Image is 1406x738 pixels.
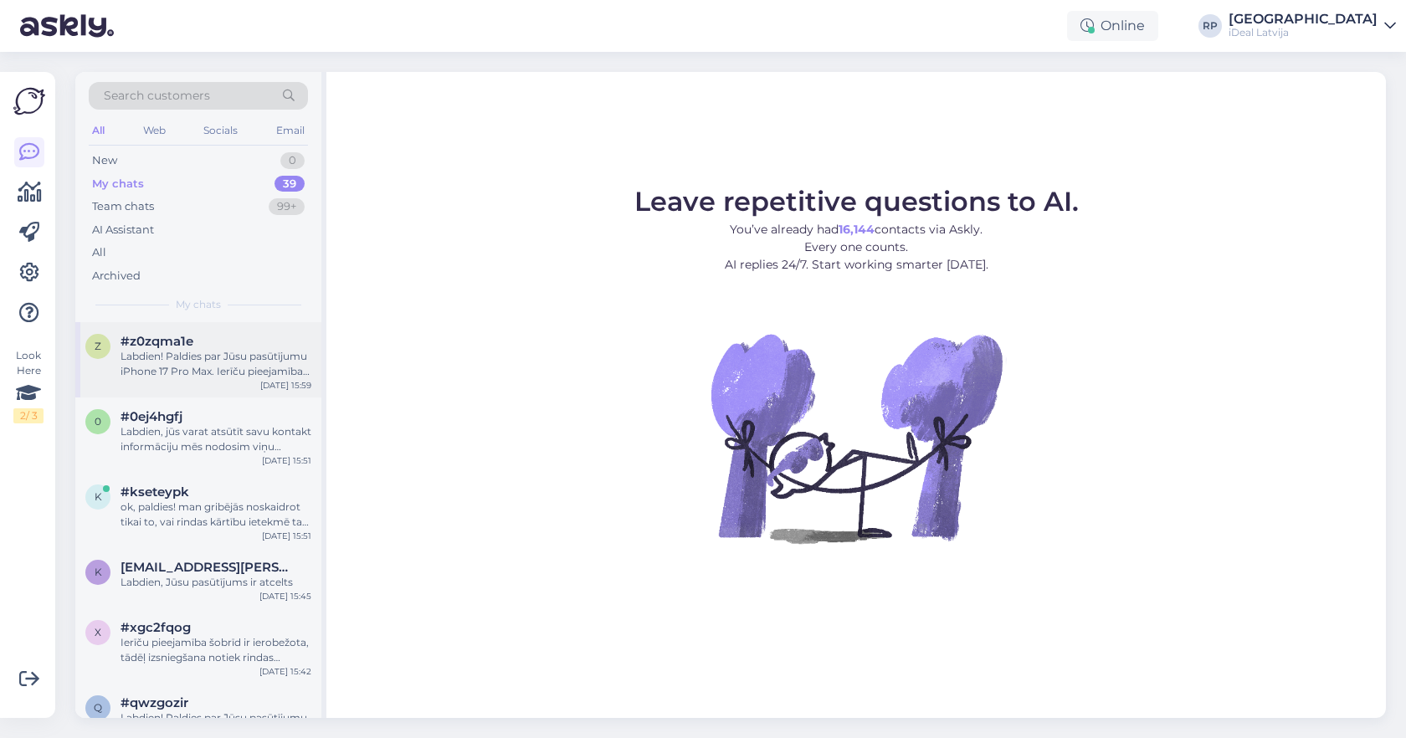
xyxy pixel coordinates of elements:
span: z [95,340,101,352]
div: Archived [92,268,141,284]
div: Labdien, jūs varat atsūtīt savu kontakt informāciju mēs nodosim viņu marketing komandai [121,424,311,454]
div: Labdien! Paldies par Jūsu pasūtījumu iPhone 17 Pro Max. Ierīču pieejamība šobrīd ir ierobežota, t... [121,349,311,379]
div: Email [273,120,308,141]
div: Web [140,120,169,141]
div: Ierīču pieejamība šobrīd ir ierobežota, tādēļ izsniegšana notiek rindas kārtībā. Mēs ar Jums sazi... [121,635,311,665]
div: 39 [275,176,305,192]
span: k [95,566,102,578]
span: My chats [176,297,221,312]
div: All [89,120,108,141]
span: 0 [95,415,101,428]
span: #xgc2fqog [121,620,191,635]
span: Leave repetitive questions to AI. [634,185,1079,218]
div: [DATE] 15:59 [260,379,311,392]
div: Socials [200,120,241,141]
img: No Chat active [706,287,1007,588]
span: x [95,626,101,638]
a: [GEOGRAPHIC_DATA]iDeal Latvija [1229,13,1396,39]
img: Askly Logo [13,85,45,117]
div: [DATE] 15:51 [262,530,311,542]
div: Look Here [13,348,44,423]
div: All [92,244,106,261]
div: [DATE] 15:42 [259,665,311,678]
div: [DATE] 15:51 [262,454,311,467]
div: iDeal Latvija [1229,26,1378,39]
div: ok, paldies! man gribējās noskaidrot tikai to, vai rindas kārtību ietekmē tas, ka es kā apmaksas ... [121,500,311,530]
div: [GEOGRAPHIC_DATA] [1229,13,1378,26]
div: RP [1198,14,1222,38]
div: 99+ [269,198,305,215]
div: Team chats [92,198,154,215]
span: Search customers [104,87,210,105]
div: 0 [280,152,305,169]
div: Online [1067,11,1158,41]
span: #qwzgozir [121,695,188,710]
div: New [92,152,117,169]
span: #z0zqma1e [121,334,193,349]
span: q [94,701,102,714]
p: You’ve already had contacts via Askly. Every one counts. AI replies 24/7. Start working smarter [... [634,221,1079,274]
div: Labdien, Jūsu pasūtījums ir atcelts [121,575,311,590]
div: [DATE] 15:45 [259,590,311,602]
span: k [95,490,102,503]
span: kaspars.savics@gmail.com [121,560,295,575]
b: 16,144 [839,222,875,237]
span: #kseteypk [121,484,189,500]
span: #0ej4hgfj [121,409,182,424]
div: 2 / 3 [13,408,44,423]
div: My chats [92,176,144,192]
div: AI Assistant [92,222,154,238]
